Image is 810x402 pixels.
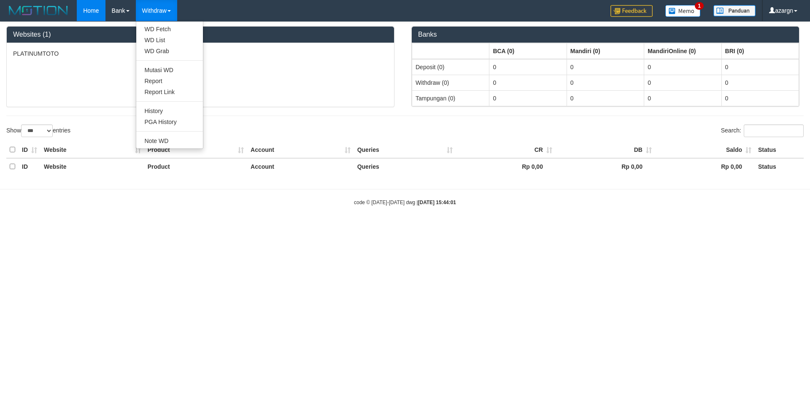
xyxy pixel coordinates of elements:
[247,142,354,158] th: Account
[136,46,203,57] a: WD Grab
[695,2,704,10] span: 1
[136,105,203,116] a: History
[567,90,644,106] td: 0
[13,49,388,58] p: PLATINUMTOTO
[136,24,203,35] a: WD Fetch
[755,142,804,158] th: Status
[19,142,40,158] th: ID
[644,43,721,59] th: Group: activate to sort column ascending
[556,142,655,158] th: DB
[713,5,756,16] img: panduan.png
[755,158,804,175] th: Status
[19,158,40,175] th: ID
[40,142,144,158] th: Website
[610,5,653,17] img: Feedback.jpg
[489,43,567,59] th: Group: activate to sort column ascending
[354,142,456,158] th: Queries
[412,90,489,106] td: Tampungan (0)
[665,5,701,17] img: Button%20Memo.svg
[418,200,456,205] strong: [DATE] 15:44:01
[456,158,556,175] th: Rp 0,00
[144,158,247,175] th: Product
[13,31,388,38] h3: Websites (1)
[412,43,489,59] th: Group: activate to sort column ascending
[247,158,354,175] th: Account
[721,90,799,106] td: 0
[456,142,556,158] th: CR
[744,124,804,137] input: Search:
[655,158,755,175] th: Rp 0,00
[644,59,721,75] td: 0
[136,35,203,46] a: WD List
[655,142,755,158] th: Saldo
[6,124,70,137] label: Show entries
[21,124,53,137] select: Showentries
[489,59,567,75] td: 0
[567,43,644,59] th: Group: activate to sort column ascending
[418,31,793,38] h3: Banks
[6,4,70,17] img: MOTION_logo.png
[567,75,644,90] td: 0
[354,200,456,205] small: code © [DATE]-[DATE] dwg |
[644,90,721,106] td: 0
[721,43,799,59] th: Group: activate to sort column ascending
[721,59,799,75] td: 0
[489,90,567,106] td: 0
[136,135,203,146] a: Note WD
[644,75,721,90] td: 0
[136,86,203,97] a: Report Link
[144,142,247,158] th: Product
[412,59,489,75] td: Deposit (0)
[567,59,644,75] td: 0
[136,65,203,76] a: Mutasi WD
[136,76,203,86] a: Report
[721,75,799,90] td: 0
[354,158,456,175] th: Queries
[489,75,567,90] td: 0
[721,124,804,137] label: Search:
[136,116,203,127] a: PGA History
[40,158,144,175] th: Website
[556,158,655,175] th: Rp 0,00
[412,75,489,90] td: Withdraw (0)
